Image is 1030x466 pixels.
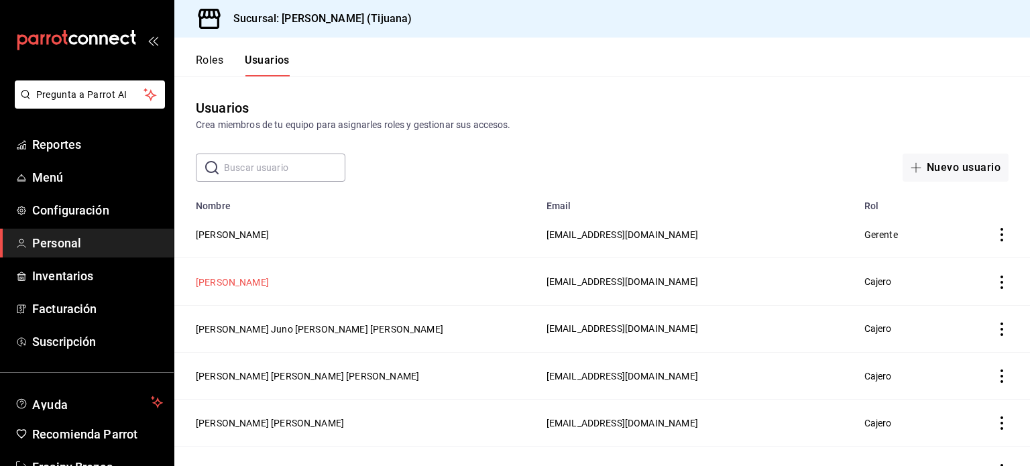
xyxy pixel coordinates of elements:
[995,416,1009,430] button: actions
[174,192,538,211] th: Nombre
[15,80,165,109] button: Pregunta a Parrot AI
[9,97,165,111] a: Pregunta a Parrot AI
[538,192,856,211] th: Email
[32,135,163,154] span: Reportes
[32,425,163,443] span: Recomienda Parrot
[223,11,412,27] h3: Sucursal: [PERSON_NAME] (Tijuana)
[32,201,163,219] span: Configuración
[32,394,146,410] span: Ayuda
[196,323,443,336] button: [PERSON_NAME] Juno [PERSON_NAME] [PERSON_NAME]
[32,333,163,351] span: Suscripción
[196,369,419,383] button: [PERSON_NAME] [PERSON_NAME] [PERSON_NAME]
[864,229,898,240] span: Gerente
[864,418,892,428] span: Cajero
[196,118,1009,132] div: Crea miembros de tu equipo para asignarles roles y gestionar sus accesos.
[196,98,249,118] div: Usuarios
[32,300,163,318] span: Facturación
[547,276,698,287] span: [EMAIL_ADDRESS][DOMAIN_NAME]
[547,229,698,240] span: [EMAIL_ADDRESS][DOMAIN_NAME]
[547,323,698,334] span: [EMAIL_ADDRESS][DOMAIN_NAME]
[856,192,965,211] th: Rol
[196,228,269,241] button: [PERSON_NAME]
[196,54,223,76] button: Roles
[864,323,892,334] span: Cajero
[245,54,290,76] button: Usuarios
[148,35,158,46] button: open_drawer_menu
[196,416,344,430] button: [PERSON_NAME] [PERSON_NAME]
[995,323,1009,336] button: actions
[32,267,163,285] span: Inventarios
[864,371,892,382] span: Cajero
[32,168,163,186] span: Menú
[36,88,144,102] span: Pregunta a Parrot AI
[995,276,1009,289] button: actions
[196,276,269,289] button: [PERSON_NAME]
[903,154,1009,182] button: Nuevo usuario
[32,234,163,252] span: Personal
[224,154,345,181] input: Buscar usuario
[547,371,698,382] span: [EMAIL_ADDRESS][DOMAIN_NAME]
[995,228,1009,241] button: actions
[196,54,290,76] div: navigation tabs
[995,369,1009,383] button: actions
[547,418,698,428] span: [EMAIL_ADDRESS][DOMAIN_NAME]
[864,276,892,287] span: Cajero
